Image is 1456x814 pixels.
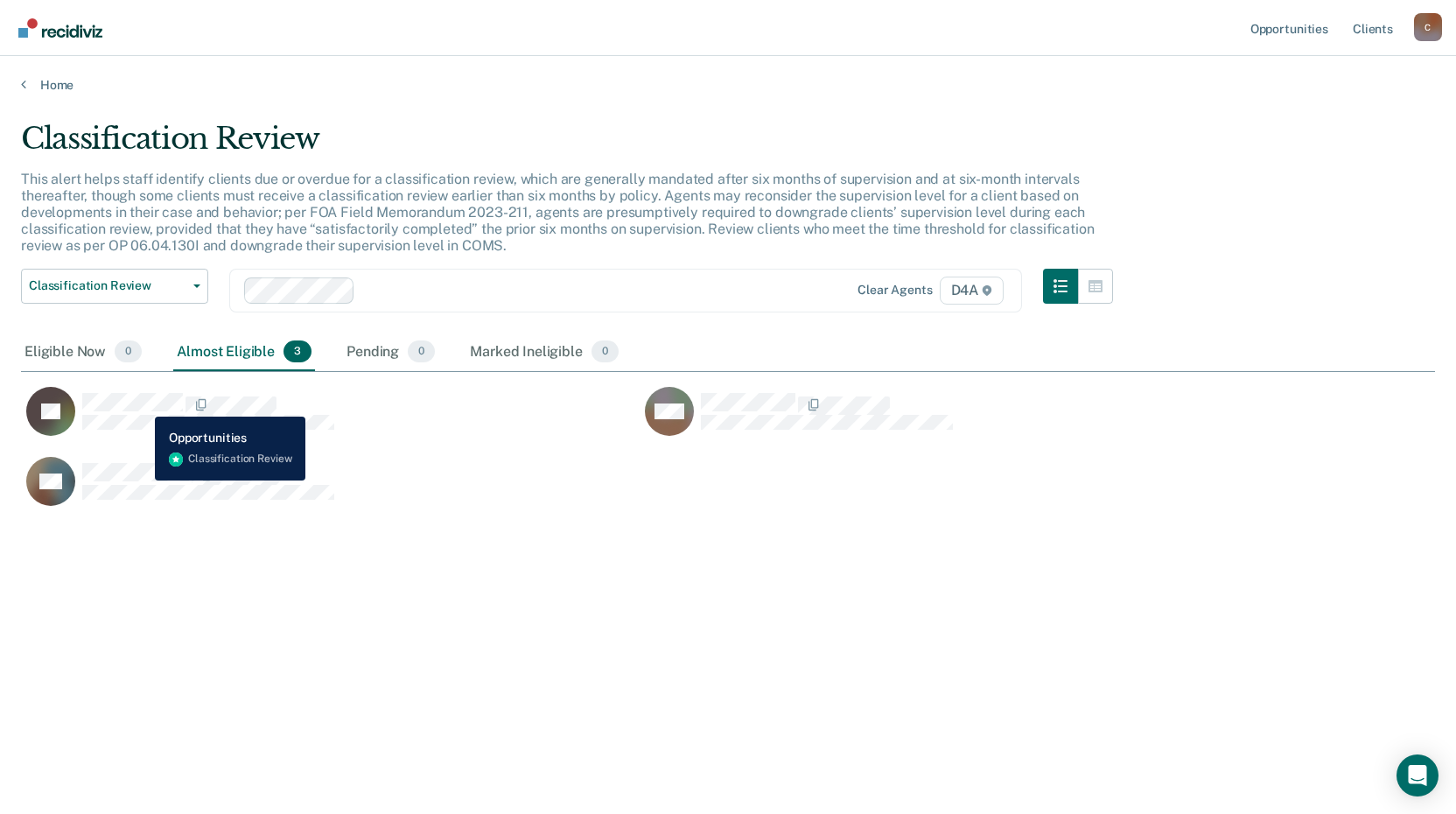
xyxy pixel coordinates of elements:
[466,333,622,372] div: Marked Ineligible0
[173,333,315,372] div: Almost Eligible3
[21,333,145,372] div: Eligible Now0
[18,18,102,38] img: Recidiviz
[940,277,1004,305] span: D4A
[21,456,640,526] div: CaseloadOpportunityCell-0607005
[115,340,142,363] span: 0
[21,121,1113,171] div: Classification Review
[343,333,438,372] div: Pending0
[21,171,1094,255] p: This alert helps staff identify clients due or overdue for a classification review, which are gen...
[21,386,640,456] div: CaseloadOpportunityCell-0699774
[21,77,1435,93] a: Home
[1414,13,1442,41] button: Profile dropdown button
[640,386,1258,456] div: CaseloadOpportunityCell-0375305
[408,340,435,363] span: 0
[21,269,208,304] button: Classification Review
[283,340,311,363] span: 3
[857,283,932,298] div: Clear agents
[1414,13,1442,41] div: C
[29,278,186,293] span: Classification Review
[591,340,619,363] span: 0
[1396,754,1438,796] div: Open Intercom Messenger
